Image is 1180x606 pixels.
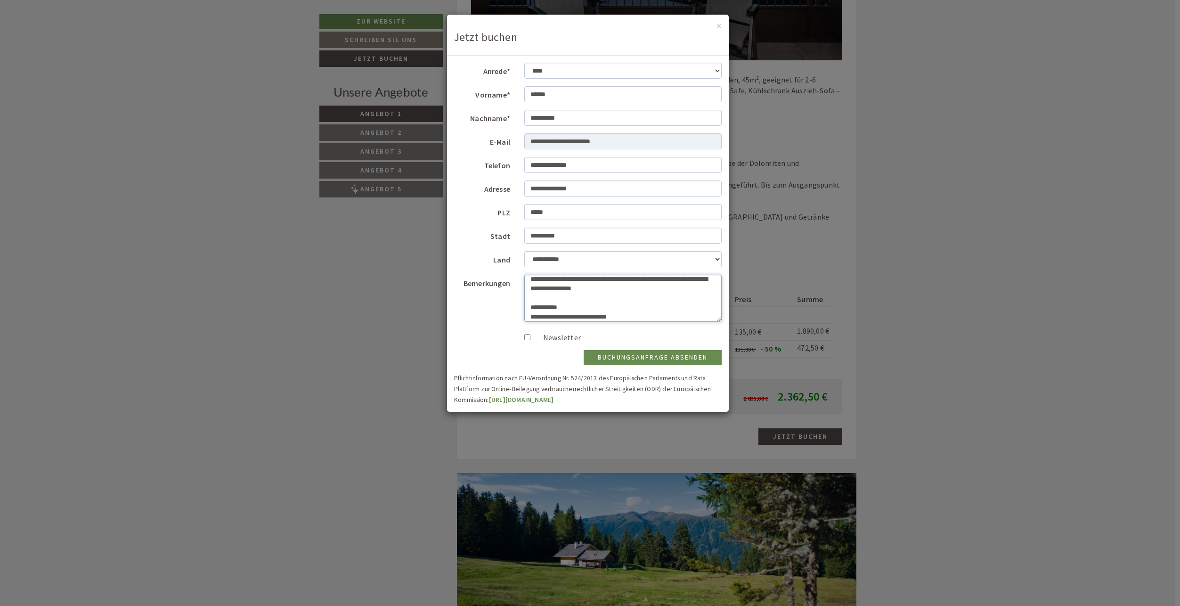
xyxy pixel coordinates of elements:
[447,275,518,289] label: Bemerkungen
[315,248,371,265] button: Senden
[716,21,722,31] button: ×
[447,110,518,124] label: Nachname*
[447,63,518,77] label: Anrede*
[489,396,554,404] a: [URL][DOMAIN_NAME]
[447,204,518,218] label: PLZ
[534,332,581,343] label: Newsletter
[454,374,711,404] small: Pflichtinformation nach EU-Verordnung Nr. 524/2013 des Europäischen Parlaments und Rats Plattform...
[447,228,518,242] label: Stadt
[168,8,203,24] div: [DATE]
[15,28,149,35] div: [GEOGRAPHIC_DATA]
[447,157,518,171] label: Telefon
[447,133,518,147] label: E-Mail
[447,86,518,100] label: Vorname*
[447,180,518,195] label: Adresse
[454,31,722,43] h3: Jetzt buchen
[447,251,518,265] label: Land
[15,46,149,53] small: 08:59
[584,350,722,365] button: Buchungsanfrage absenden
[8,26,154,55] div: Guten Tag, wie können wir Ihnen helfen?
